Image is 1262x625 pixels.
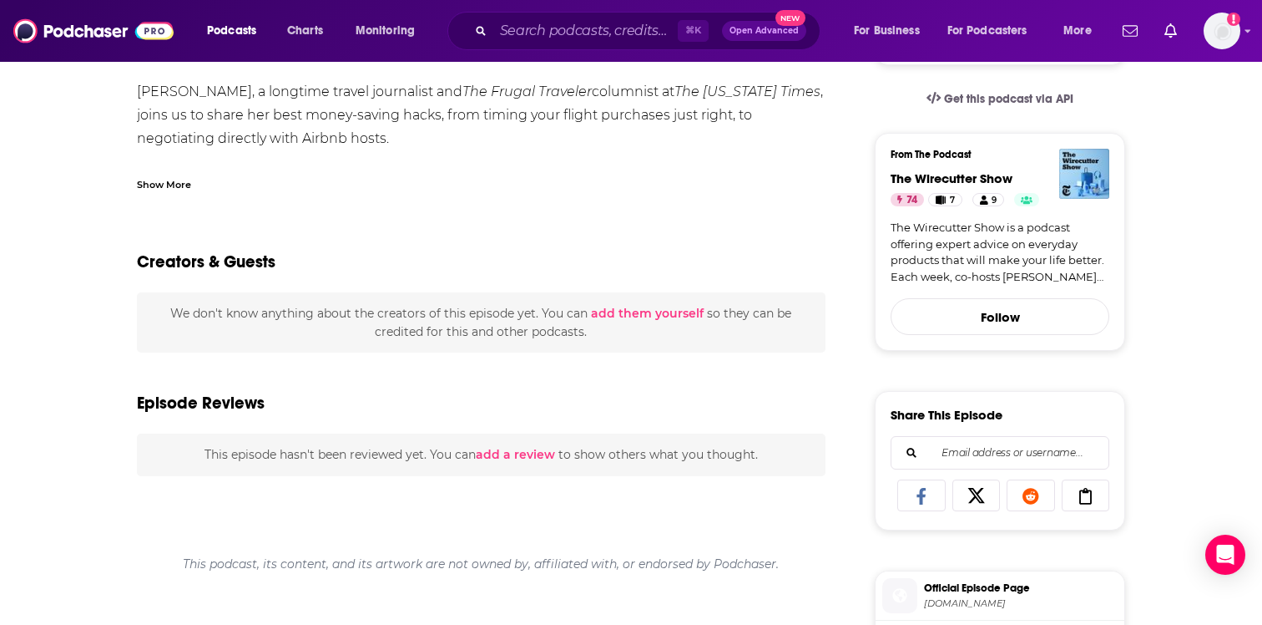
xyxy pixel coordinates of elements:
[1052,18,1113,44] button: open menu
[944,92,1073,106] span: Get this podcast via API
[462,84,592,99] a: The Frugal Traveler
[913,79,1087,119] a: Get this podcast via API
[493,18,678,44] input: Search podcasts, credits, & more...
[476,445,555,464] button: add a review
[722,21,806,41] button: Open AdvancedNew
[287,19,323,43] span: Charts
[854,19,920,43] span: For Business
[891,436,1109,470] div: Search followers
[1227,13,1240,26] svg: Add a profile image
[905,437,1095,469] input: Email address or username...
[1007,480,1055,511] a: Share on Reddit
[1205,535,1245,575] div: Open Intercom Messenger
[891,220,1109,285] a: The Wirecutter Show is a podcast offering expert advice on everyday products that will make your ...
[891,407,1002,423] h3: Share This Episode
[170,306,791,339] span: We don't know anything about the creators of this episode yet . You can so they can be credited f...
[463,12,836,50] div: Search podcasts, credits, & more...
[891,149,1096,160] h3: From The Podcast
[1204,13,1240,49] span: Logged in as oliviaschaefers
[204,447,758,462] span: This episode hasn't been reviewed yet. You can to show others what you thought.
[276,18,333,44] a: Charts
[897,480,946,511] a: Share on Facebook
[1204,13,1240,49] button: Show profile menu
[344,18,437,44] button: open menu
[591,307,704,320] button: add them yourself
[137,393,265,414] h3: Episode Reviews
[952,480,1001,511] a: Share on X/Twitter
[356,19,415,43] span: Monitoring
[207,19,256,43] span: Podcasts
[775,10,805,26] span: New
[729,27,799,35] span: Open Advanced
[842,18,941,44] button: open menu
[137,543,825,585] div: This podcast, its content, and its artwork are not owned by, affiliated with, or endorsed by Podc...
[1204,13,1240,49] img: User Profile
[906,192,917,209] span: 74
[1116,17,1144,45] a: Show notifications dropdown
[882,578,1118,613] a: Official Episode Page[DOMAIN_NAME]
[137,252,275,272] h2: Creators & Guests
[972,193,1004,206] a: 9
[1059,149,1109,199] img: The Wirecutter Show
[950,192,955,209] span: 7
[678,20,709,42] span: ⌘ K
[992,192,997,209] span: 9
[928,193,962,206] a: 7
[936,18,1052,44] button: open menu
[891,298,1109,335] button: Follow
[1063,19,1092,43] span: More
[891,170,1012,186] a: The Wirecutter Show
[195,18,278,44] button: open menu
[1062,480,1110,511] a: Copy Link
[674,84,820,99] i: The [US_STATE] Times
[1158,17,1184,45] a: Show notifications dropdown
[924,597,1118,610] span: nytimes.com
[891,193,924,206] a: 74
[13,15,174,47] img: Podchaser - Follow, Share and Rate Podcasts
[947,19,1027,43] span: For Podcasters
[924,581,1118,596] span: Official Episode Page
